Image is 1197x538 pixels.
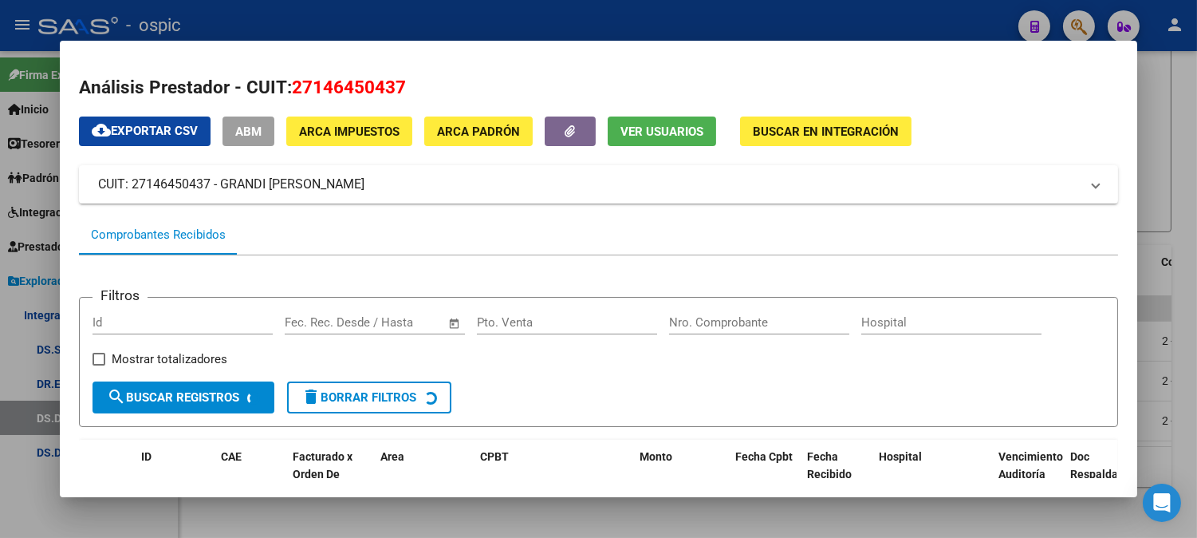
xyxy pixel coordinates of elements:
[364,315,441,330] input: Fecha fin
[633,440,729,510] datatable-header-cell: Monto
[135,440,215,510] datatable-header-cell: ID
[740,117,912,146] button: Buscar en Integración
[872,440,992,510] datatable-header-cell: Hospital
[735,450,793,463] span: Fecha Cpbt
[807,450,852,481] span: Fecha Recibido
[301,387,321,406] mat-icon: delete
[640,450,672,463] span: Monto
[79,165,1118,204] mat-expansion-panel-header: CUIT: 27146450437 - GRANDI [PERSON_NAME]
[301,390,416,405] span: Borrar Filtros
[91,226,226,244] div: Comprobantes Recibidos
[79,74,1118,101] h2: Análisis Prestador - CUIT:
[93,285,148,306] h3: Filtros
[620,125,703,139] span: Ver Usuarios
[215,440,286,510] datatable-header-cell: CAE
[437,125,520,139] span: ARCA Padrón
[292,77,406,97] span: 27146450437
[221,450,242,463] span: CAE
[1064,440,1160,510] datatable-header-cell: Doc Respaldatoria
[474,440,633,510] datatable-header-cell: CPBT
[480,450,509,463] span: CPBT
[286,440,374,510] datatable-header-cell: Facturado x Orden De
[93,382,274,413] button: Buscar Registros
[729,440,801,510] datatable-header-cell: Fecha Cpbt
[998,450,1063,481] span: Vencimiento Auditoría
[107,387,126,406] mat-icon: search
[608,117,716,146] button: Ver Usuarios
[285,315,349,330] input: Fecha inicio
[992,440,1064,510] datatable-header-cell: Vencimiento Auditoría
[112,350,227,369] span: Mostrar totalizadores
[1070,450,1142,481] span: Doc Respaldatoria
[299,125,400,139] span: ARCA Impuestos
[98,175,1080,194] mat-panel-title: CUIT: 27146450437 - GRANDI [PERSON_NAME]
[222,117,274,146] button: ABM
[293,450,352,481] span: Facturado x Orden De
[286,117,412,146] button: ARCA Impuestos
[446,314,464,333] button: Open calendar
[1143,484,1181,522] div: Open Intercom Messenger
[879,450,922,463] span: Hospital
[424,117,533,146] button: ARCA Padrón
[107,390,239,405] span: Buscar Registros
[801,440,872,510] datatable-header-cell: Fecha Recibido
[287,382,451,413] button: Borrar Filtros
[92,121,111,140] mat-icon: cloud_download
[235,125,262,139] span: ABM
[753,125,899,139] span: Buscar en Integración
[380,450,404,463] span: Area
[141,450,152,463] span: ID
[374,440,474,510] datatable-header-cell: Area
[79,117,211,146] button: Exportar CSV
[92,124,198,138] span: Exportar CSV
